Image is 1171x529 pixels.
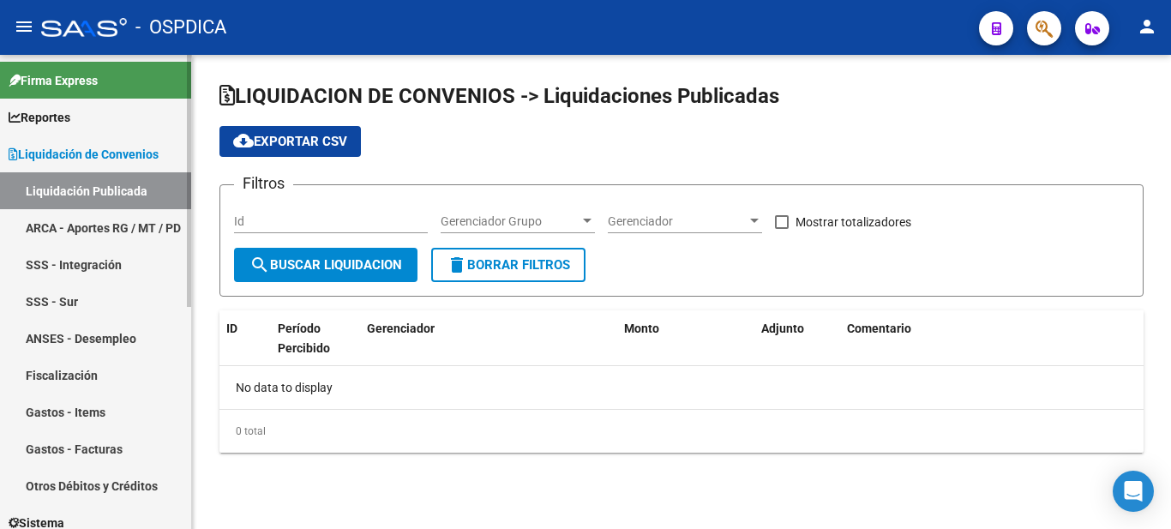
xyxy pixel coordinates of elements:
span: Buscar Liquidacion [249,257,402,273]
datatable-header-cell: ID [219,310,271,386]
button: Exportar CSV [219,126,361,157]
span: Monto [624,322,659,335]
div: 0 total [219,410,1144,453]
datatable-header-cell: Monto [617,310,754,386]
mat-icon: cloud_download [233,130,254,151]
span: Liquidación de Convenios [9,145,159,164]
div: No data to display [219,366,1144,409]
datatable-header-cell: Gerenciador [360,310,617,386]
h3: Filtros [234,171,293,195]
span: Gerenciador [367,322,435,335]
span: LIQUIDACION DE CONVENIOS -> Liquidaciones Publicadas [219,84,779,108]
span: ID [226,322,237,335]
button: Buscar Liquidacion [234,248,417,282]
div: Open Intercom Messenger [1113,471,1154,512]
span: Adjunto [761,322,804,335]
datatable-header-cell: Período Percibido [271,310,335,386]
span: Firma Express [9,71,98,90]
button: Borrar Filtros [431,248,585,282]
span: Gerenciador Grupo [441,214,579,229]
span: Borrar Filtros [447,257,570,273]
mat-icon: delete [447,255,467,275]
span: Período Percibido [278,322,330,355]
span: Gerenciador [608,214,747,229]
span: Reportes [9,108,70,127]
mat-icon: search [249,255,270,275]
span: Exportar CSV [233,134,347,149]
span: Mostrar totalizadores [796,212,911,232]
span: Comentario [847,322,911,335]
mat-icon: menu [14,16,34,37]
datatable-header-cell: Comentario [840,310,1144,386]
mat-icon: person [1137,16,1157,37]
datatable-header-cell: Adjunto [754,310,840,386]
span: - OSPDICA [135,9,226,46]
